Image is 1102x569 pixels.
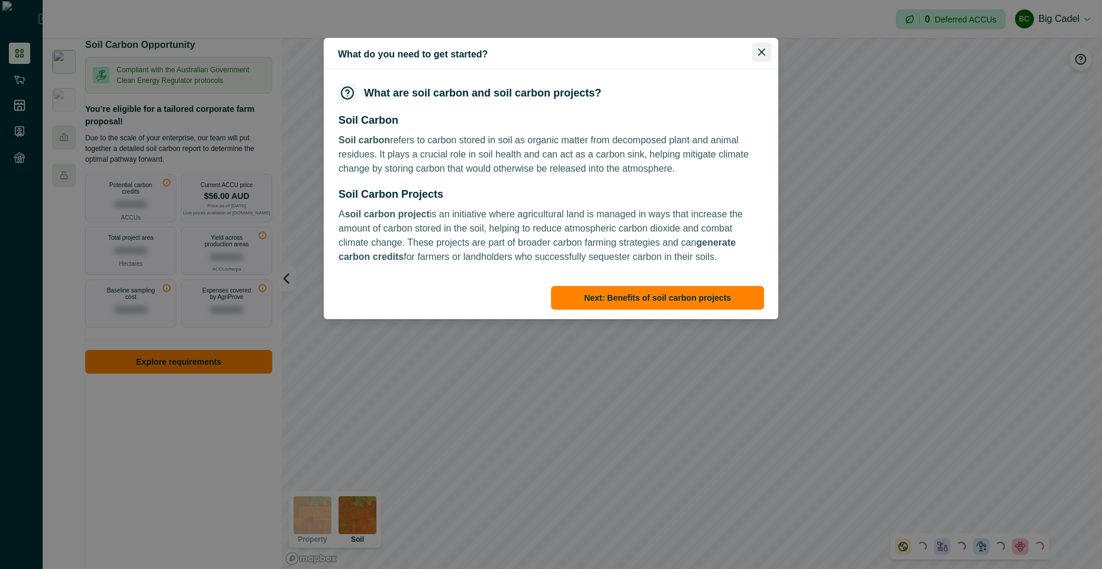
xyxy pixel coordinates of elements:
p: Soil Carbon [339,112,398,128]
strong: Soil carbon [339,135,390,145]
button: Next: Benefits of soil carbon projects [551,286,764,310]
button: Close [752,43,771,62]
header: What do you need to get started? [324,38,778,69]
p: A is an initiative where agricultural land is managed in ways that increase the amount of carbon ... [339,207,763,264]
p: Soil Carbon Projects [339,187,443,202]
strong: soil carbon project [345,209,430,219]
p: refers to carbon stored in soil as organic matter from decomposed plant and animal residues. It p... [339,133,763,176]
h3: What are soil carbon and soil carbon projects? [364,88,601,98]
